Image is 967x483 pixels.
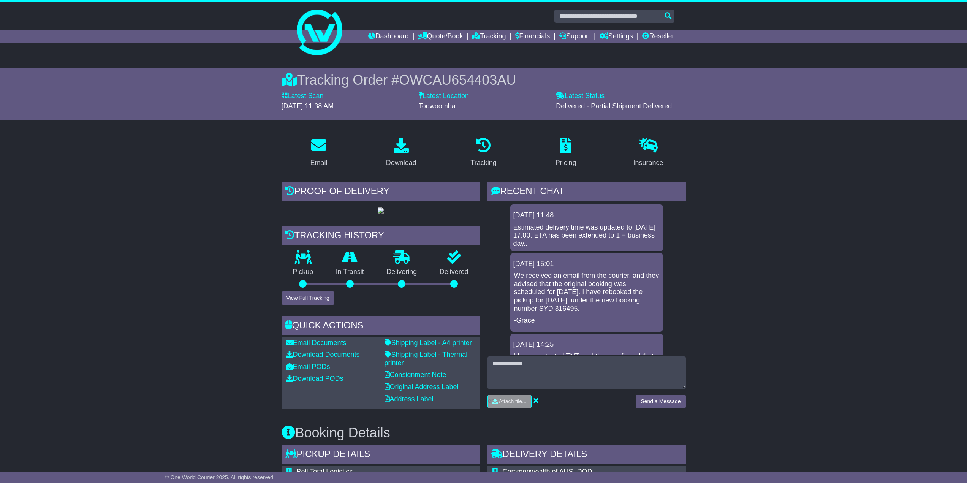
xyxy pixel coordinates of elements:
[282,72,686,88] div: Tracking Order #
[472,30,506,43] a: Tracking
[559,30,590,43] a: Support
[503,468,592,475] span: Commonwealth of AUS, DOD
[642,30,674,43] a: Reseller
[551,135,581,171] a: Pricing
[286,363,330,371] a: Email PODs
[514,317,659,325] p: -Grace
[465,135,501,171] a: Tracking
[282,445,480,466] div: Pickup Details
[513,340,660,349] div: [DATE] 14:25
[428,268,480,276] p: Delivered
[514,352,659,369] p: I have contacted TNT, and they confirmed that this is still active for pickup [DATE].
[378,207,384,214] img: GetPodImage
[513,223,660,248] div: Estimated delivery time was updated to [DATE] 17:00. ETA has been extended to 1 + business day..
[282,102,334,110] span: [DATE] 11:38 AM
[282,226,480,247] div: Tracking history
[419,92,469,100] label: Latest Location
[386,158,416,168] div: Download
[324,268,375,276] p: In Transit
[513,260,660,268] div: [DATE] 15:01
[487,445,686,466] div: Delivery Details
[419,102,456,110] span: Toowoomba
[385,351,468,367] a: Shipping Label - Thermal printer
[399,72,516,88] span: OWCAU654403AU
[418,30,463,43] a: Quote/Book
[487,182,686,203] div: RECENT CHAT
[515,30,550,43] a: Financials
[385,383,459,391] a: Original Address Label
[310,158,327,168] div: Email
[385,339,472,347] a: Shipping Label - A4 printer
[368,30,409,43] a: Dashboard
[381,135,421,171] a: Download
[282,182,480,203] div: Proof of Delivery
[556,92,605,100] label: Latest Status
[282,268,325,276] p: Pickup
[165,474,275,480] span: © One World Courier 2025. All rights reserved.
[286,375,343,382] a: Download PODs
[282,92,324,100] label: Latest Scan
[385,395,434,403] a: Address Label
[513,211,660,220] div: [DATE] 11:48
[633,158,663,168] div: Insurance
[556,158,576,168] div: Pricing
[600,30,633,43] a: Settings
[286,351,360,358] a: Download Documents
[282,316,480,337] div: Quick Actions
[514,272,659,313] p: We received an email from the courier, and they advised that the original booking was scheduled f...
[556,102,672,110] span: Delivered - Partial Shipment Delivered
[282,425,686,440] h3: Booking Details
[282,291,334,305] button: View Full Tracking
[628,135,668,171] a: Insurance
[470,158,496,168] div: Tracking
[385,371,446,378] a: Consignment Note
[286,339,347,347] a: Email Documents
[297,468,353,475] span: Bell Total Logistics
[305,135,332,171] a: Email
[375,268,429,276] p: Delivering
[636,395,685,408] button: Send a Message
